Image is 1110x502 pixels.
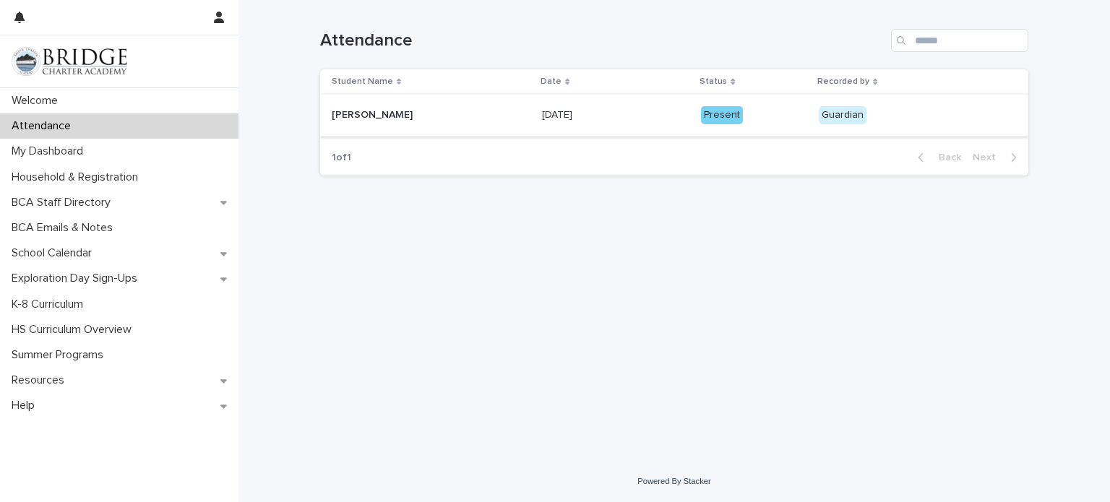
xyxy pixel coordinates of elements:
[6,119,82,133] p: Attendance
[6,399,46,412] p: Help
[967,151,1028,164] button: Next
[701,106,743,124] div: Present
[332,74,393,90] p: Student Name
[891,29,1028,52] input: Search
[6,298,95,311] p: K-8 Curriculum
[6,170,150,184] p: Household & Registration
[817,74,869,90] p: Recorded by
[6,221,124,235] p: BCA Emails & Notes
[637,477,710,485] a: Powered By Stacker
[6,373,76,387] p: Resources
[700,74,727,90] p: Status
[542,106,575,121] p: [DATE]
[332,106,416,121] p: [PERSON_NAME]
[541,74,562,90] p: Date
[320,30,885,51] h1: Attendance
[320,95,1028,137] tr: [PERSON_NAME][PERSON_NAME] [DATE][DATE] PresentGuardian
[6,323,143,337] p: HS Curriculum Overview
[973,152,1004,163] span: Next
[819,106,866,124] div: Guardian
[6,272,149,285] p: Exploration Day Sign-Ups
[320,140,363,176] p: 1 of 1
[6,144,95,158] p: My Dashboard
[930,152,961,163] span: Back
[12,47,127,76] img: V1C1m3IdTEidaUdm9Hs0
[6,196,122,209] p: BCA Staff Directory
[6,94,69,108] p: Welcome
[6,348,115,362] p: Summer Programs
[906,151,967,164] button: Back
[6,246,103,260] p: School Calendar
